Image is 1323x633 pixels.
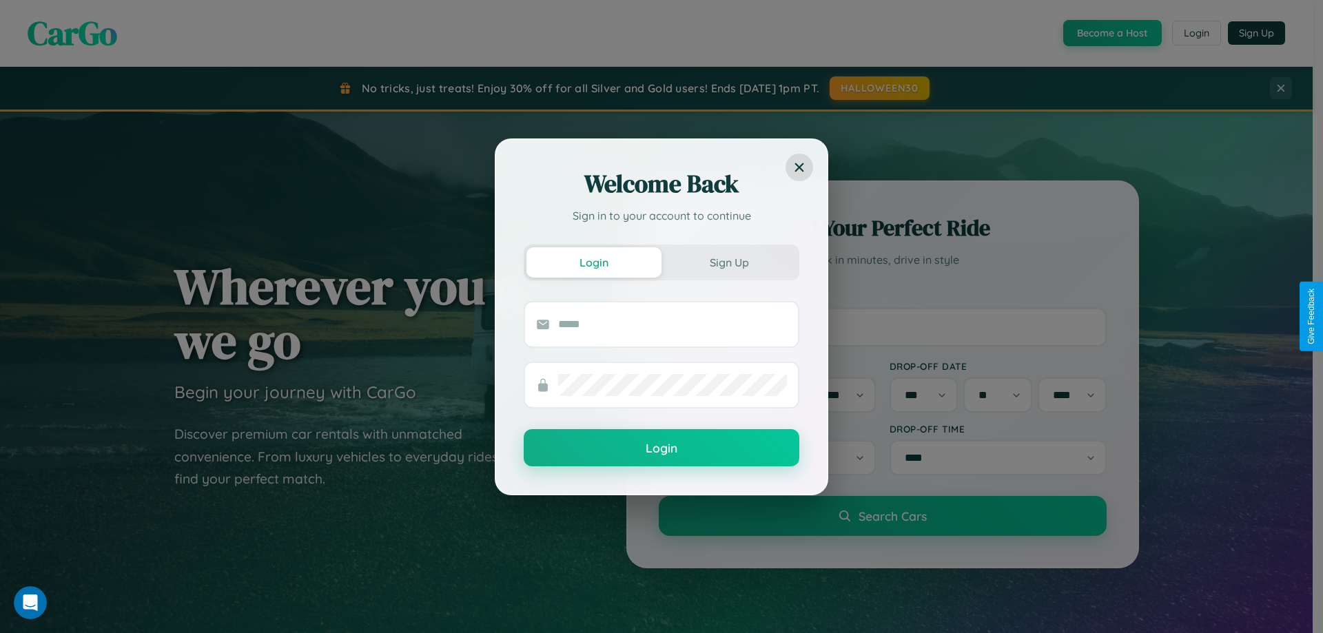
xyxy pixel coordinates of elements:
[526,247,661,278] button: Login
[661,247,797,278] button: Sign Up
[524,429,799,466] button: Login
[524,167,799,200] h2: Welcome Back
[1306,289,1316,344] div: Give Feedback
[14,586,47,619] iframe: Intercom live chat
[524,207,799,224] p: Sign in to your account to continue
